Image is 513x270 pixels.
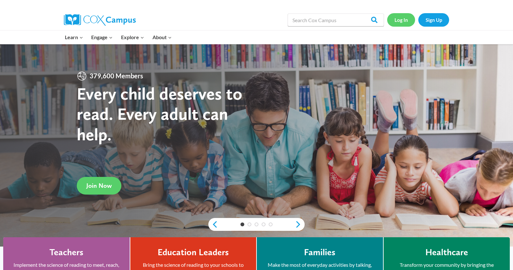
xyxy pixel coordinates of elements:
h4: Teachers [49,247,83,258]
div: content slider buttons [208,218,305,231]
a: 2 [248,222,251,226]
a: 4 [262,222,265,226]
a: Join Now [77,177,121,195]
span: 379,600 Members [87,71,146,81]
button: Child menu of Learn [61,30,87,44]
button: Child menu of About [148,30,176,44]
h4: Healthcare [425,247,468,258]
input: Search Cox Campus [288,13,384,26]
h4: Education Leaders [158,247,229,258]
a: 1 [240,222,244,226]
h4: Families [304,247,335,258]
img: Cox Campus [64,14,136,26]
a: 5 [269,222,273,226]
button: Child menu of Explore [117,30,148,44]
a: 3 [255,222,258,226]
button: Child menu of Engage [87,30,117,44]
strong: Every child deserves to read. Every adult can help. [77,83,242,144]
a: previous [208,221,218,228]
a: Log In [387,13,415,26]
span: Join Now [86,182,112,190]
a: next [295,221,305,228]
nav: Primary Navigation [61,30,176,44]
nav: Secondary Navigation [387,13,449,26]
a: Sign Up [418,13,449,26]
